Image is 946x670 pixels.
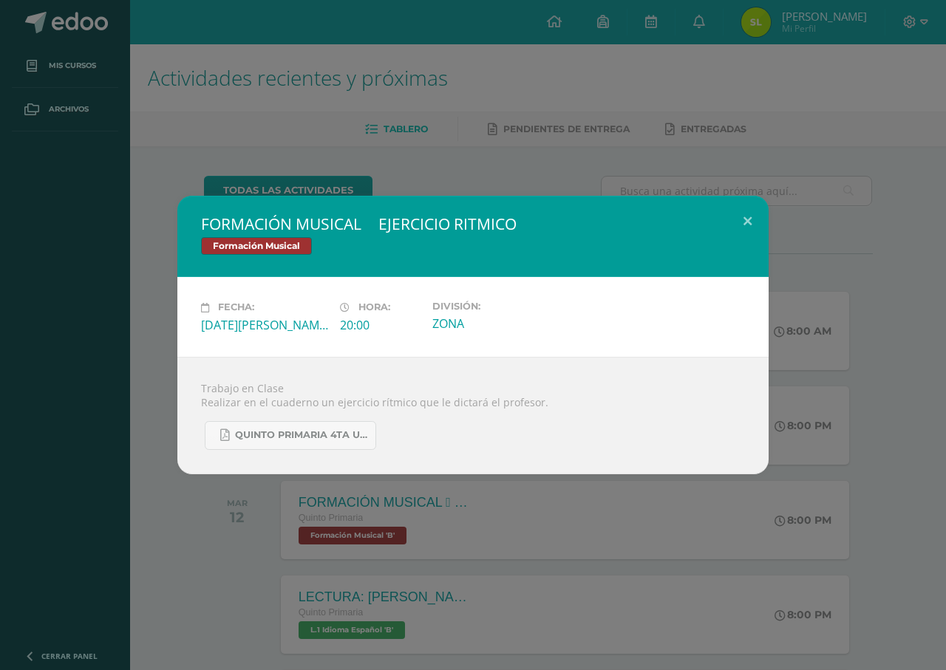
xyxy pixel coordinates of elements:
div: [DATE][PERSON_NAME] [201,317,328,333]
span: QUINTO PRIMARIA 4TA UNIDAD.pdf [235,429,368,441]
div: Trabajo en Clase Realizar en el cuaderno un ejercicio rítmico que le dictará el profesor. [177,357,769,474]
div: ZONA [432,315,559,332]
span: Fecha: [218,302,254,313]
button: Close (Esc) [726,196,769,246]
label: División: [432,301,559,312]
a: QUINTO PRIMARIA 4TA UNIDAD.pdf [205,421,376,450]
span: Formación Musical [201,237,312,255]
span: Hora: [358,302,390,313]
h2: FORMACIÓN MUSICAL  EJERCICIO RITMICO [201,213,745,234]
div: 20:00 [340,317,421,333]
